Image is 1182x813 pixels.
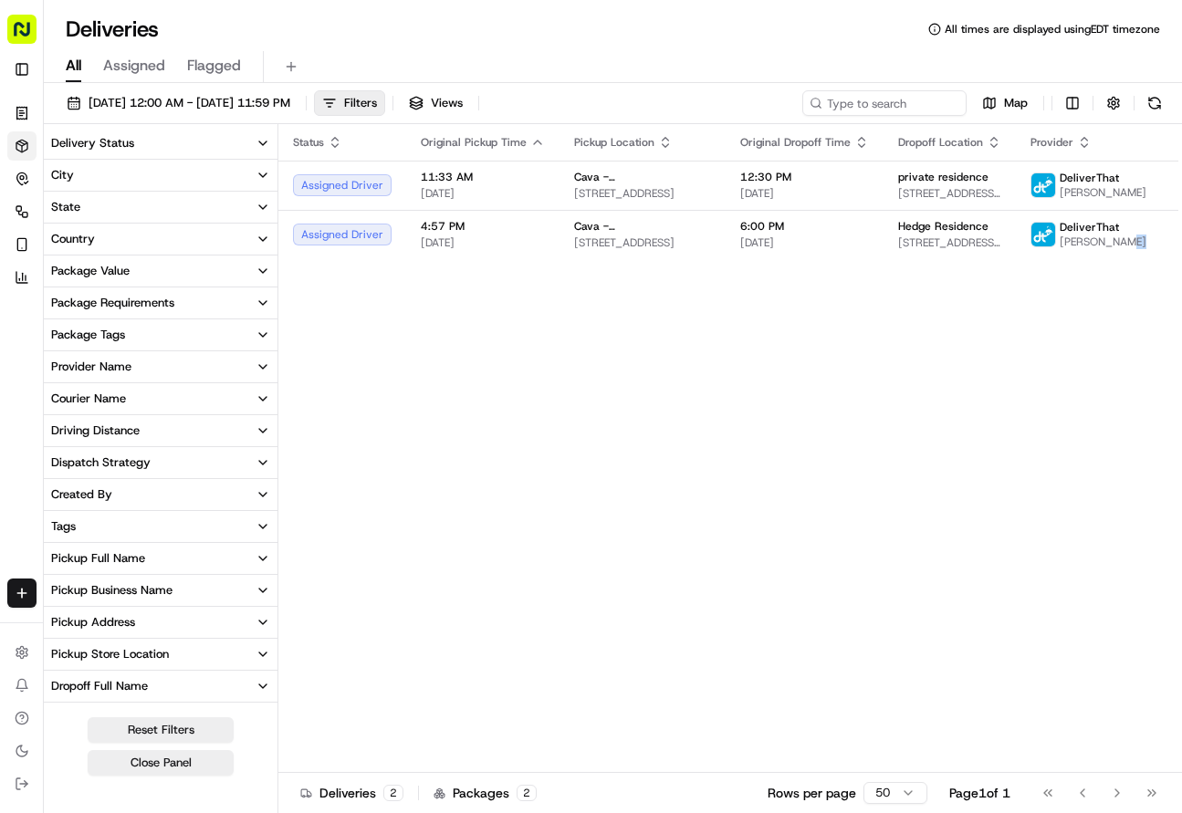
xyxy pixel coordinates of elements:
button: Created By [44,479,277,510]
span: Dropoff Location [898,135,983,150]
button: Views [401,90,471,116]
img: 1736555255976-a54dd68f-1ca7-489b-9aae-adbdc363a1c4 [18,174,51,207]
span: [DATE] [421,235,545,250]
div: State [51,199,80,215]
button: See all [283,234,332,255]
button: Dropoff Full Name [44,671,277,702]
span: [DATE] 12:00 AM - [DATE] 11:59 PM [89,95,290,111]
button: Filters [314,90,385,116]
button: Map [974,90,1036,116]
span: [DATE] [164,332,202,347]
span: Filters [344,95,377,111]
span: DeliverThat [1060,220,1119,235]
div: Package Value [51,263,130,279]
input: Type to search [802,90,967,116]
button: Driving Distance [44,415,277,446]
span: Provider [1030,135,1073,150]
div: Provider Name [51,359,131,375]
button: City [44,160,277,191]
span: 11:33 AM [421,170,545,184]
div: Package Tags [51,327,125,343]
div: 💻 [154,410,169,424]
button: [DATE] 12:00 AM - [DATE] 11:59 PM [58,90,298,116]
span: API Documentation [173,408,293,426]
span: Status [293,135,324,150]
span: Hedge Residence [898,219,988,234]
span: [STREET_ADDRESS][PERSON_NAME] [898,235,1001,250]
span: 6:00 PM [740,219,869,234]
button: Start new chat [310,180,332,202]
button: Pickup Full Name [44,543,277,574]
span: [DATE] [740,186,869,201]
button: Dispatch Strategy [44,447,277,478]
img: Klarizel Pensader [18,315,47,344]
span: [DATE] [740,235,869,250]
span: All [66,55,81,77]
span: Assigned [103,55,165,77]
span: Knowledge Base [37,408,140,426]
div: Dispatch Strategy [51,454,151,471]
input: Got a question? Start typing here... [47,118,329,137]
div: Driving Distance [51,422,140,439]
span: [DATE] [239,283,277,297]
span: • [154,332,161,347]
button: Pickup Store Location [44,639,277,670]
div: Pickup Store Location [51,646,169,662]
img: Nash [18,18,55,55]
button: Delivery Status [44,128,277,159]
span: [STREET_ADDRESS][PERSON_NAME] [898,186,1001,201]
p: Welcome 👋 [18,73,332,102]
button: Pickup Address [44,607,277,638]
div: Packages [434,784,537,802]
div: Tags [51,518,76,535]
div: Pickup Full Name [51,550,145,567]
span: Original Dropoff Time [740,135,851,150]
div: Pickup Address [51,614,135,631]
div: Start new chat [82,174,299,193]
button: Pickup Business Name [44,575,277,606]
span: CAVA [PHONE_NUMBER] Maple [57,283,225,297]
button: Refresh [1142,90,1167,116]
span: 12:30 PM [740,170,869,184]
button: Provider Name [44,351,277,382]
span: DeliverThat [1060,171,1119,185]
span: Map [1004,95,1028,111]
a: 📗Knowledge Base [11,401,147,433]
h1: Deliveries [66,15,159,44]
img: 1738778727109-b901c2ba-d612-49f7-a14d-d897ce62d23f [38,174,71,207]
div: We're available if you need us! [82,193,251,207]
span: Cava - [GEOGRAPHIC_DATA]-418 Maple [574,219,711,234]
div: 📗 [18,410,33,424]
div: Courier Name [51,391,126,407]
div: City [51,167,74,183]
span: 4:57 PM [421,219,545,234]
span: [PERSON_NAME] [1060,235,1146,249]
button: Reset Filters [88,717,234,743]
span: [DATE] [421,186,545,201]
button: Close Panel [88,750,234,776]
div: Page 1 of 1 [949,784,1010,802]
span: [STREET_ADDRESS] [574,235,711,250]
div: Past conversations [18,237,122,252]
button: Package Requirements [44,287,277,318]
button: Tags [44,511,277,542]
span: [PERSON_NAME] [1060,185,1146,200]
span: Views [431,95,463,111]
p: Rows per page [768,784,856,802]
span: Cava - [GEOGRAPHIC_DATA]-418 Maple [574,170,711,184]
div: Deliveries [300,784,403,802]
div: 2 [383,785,403,801]
div: Country [51,231,95,247]
img: CAVA 1-248 418 Maple [18,266,47,295]
div: Pickup Business Name [51,582,173,599]
span: Flagged [187,55,241,77]
span: Pylon [182,453,221,466]
button: Country [44,224,277,255]
span: [STREET_ADDRESS] [574,186,711,201]
img: profile_deliverthat_partner.png [1031,223,1055,246]
button: Package Value [44,255,277,287]
button: Courier Name [44,383,277,414]
img: 1736555255976-a54dd68f-1ca7-489b-9aae-adbdc363a1c4 [37,333,51,348]
a: Powered byPylon [129,452,221,466]
div: Created By [51,486,112,503]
